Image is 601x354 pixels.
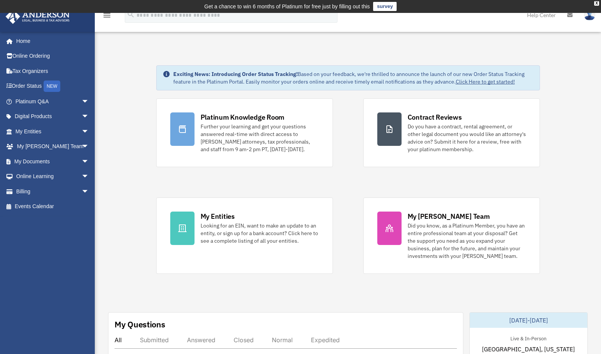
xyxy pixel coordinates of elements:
[373,2,397,11] a: survey
[363,198,540,274] a: My [PERSON_NAME] Team Did you know, as a Platinum Member, you have an entire professional team at...
[5,154,100,169] a: My Documentsarrow_drop_down
[201,123,319,153] div: Further your learning and get your questions answered real-time with direct access to [PERSON_NAM...
[115,336,122,344] div: All
[187,336,215,344] div: Answered
[82,124,97,139] span: arrow_drop_down
[470,313,587,328] div: [DATE]-[DATE]
[82,184,97,199] span: arrow_drop_down
[127,10,135,19] i: search
[408,112,462,122] div: Contract Reviews
[5,109,100,124] a: Digital Productsarrow_drop_down
[408,212,490,221] div: My [PERSON_NAME] Team
[82,154,97,169] span: arrow_drop_down
[102,13,111,20] a: menu
[311,336,340,344] div: Expedited
[82,94,97,109] span: arrow_drop_down
[82,169,97,185] span: arrow_drop_down
[204,2,370,11] div: Get a chance to win 6 months of Platinum for free just by filling out this
[408,222,526,260] div: Did you know, as a Platinum Member, you have an entire professional team at your disposal? Get th...
[584,9,595,21] img: User Pic
[5,33,97,49] a: Home
[5,63,100,79] a: Tax Organizers
[173,71,298,77] strong: Exciting News: Introducing Order Status Tracking!
[140,336,169,344] div: Submitted
[5,199,100,214] a: Events Calendar
[156,198,333,274] a: My Entities Looking for an EIN, want to make an update to an entity, or sign up for a bank accoun...
[5,94,100,109] a: Platinum Q&Aarrow_drop_down
[44,81,60,92] div: NEW
[115,319,165,330] div: My Questions
[201,222,319,245] div: Looking for an EIN, want to make an update to an entity, or sign up for a bank account? Click her...
[201,112,285,122] div: Platinum Knowledge Room
[5,139,100,154] a: My [PERSON_NAME] Teamarrow_drop_down
[82,139,97,155] span: arrow_drop_down
[5,79,100,94] a: Order StatusNEW
[201,212,235,221] div: My Entities
[3,9,72,24] img: Anderson Advisors Platinum Portal
[456,78,515,85] a: Click Here to get started!
[482,345,575,354] span: [GEOGRAPHIC_DATA], [US_STATE]
[102,11,111,20] i: menu
[5,49,100,64] a: Online Ordering
[594,1,599,6] div: close
[272,336,293,344] div: Normal
[5,184,100,199] a: Billingarrow_drop_down
[5,169,100,184] a: Online Learningarrow_drop_down
[504,334,552,342] div: Live & In-Person
[173,70,534,85] div: Based on your feedback, we're thrilled to announce the launch of our new Order Status Tracking fe...
[82,109,97,125] span: arrow_drop_down
[363,98,540,167] a: Contract Reviews Do you have a contract, rental agreement, or other legal document you would like...
[156,98,333,167] a: Platinum Knowledge Room Further your learning and get your questions answered real-time with dire...
[234,336,254,344] div: Closed
[5,124,100,139] a: My Entitiesarrow_drop_down
[408,123,526,153] div: Do you have a contract, rental agreement, or other legal document you would like an attorney's ad...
